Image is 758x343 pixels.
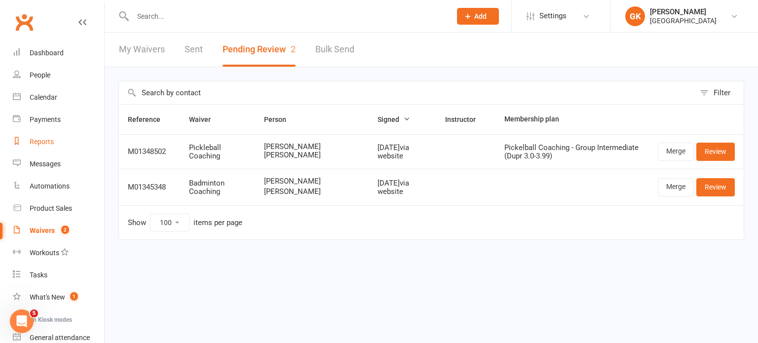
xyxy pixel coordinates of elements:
iframe: Intercom live chat [10,309,34,333]
a: Automations [13,175,104,197]
div: Filter [714,87,730,99]
button: Signed [378,114,410,125]
span: Waiver [189,115,222,123]
span: Settings [539,5,567,27]
a: Reports [13,131,104,153]
div: Automations [30,182,70,190]
div: Pickelball Coaching - Group Intermediate (Dupr 3.0-3.99) [504,144,640,160]
div: Tasks [30,271,47,279]
a: Merge [658,143,694,160]
a: Workouts [13,242,104,264]
div: items per page [193,219,242,227]
a: Dashboard [13,42,104,64]
a: Calendar [13,86,104,109]
div: [DATE] via website [378,144,428,160]
a: Messages [13,153,104,175]
div: Show [128,214,242,231]
button: Pending Review2 [223,33,296,67]
a: Merge [658,178,694,196]
a: Payments [13,109,104,131]
span: [PERSON_NAME] [264,177,360,186]
input: Search... [130,9,444,23]
span: 1 [70,292,78,301]
span: 5 [30,309,38,317]
a: What's New1 [13,286,104,308]
span: 2 [61,226,69,234]
div: Pickleball Coaching [189,144,246,160]
button: Filter [695,81,744,104]
span: Signed [378,115,410,123]
div: Dashboard [30,49,64,57]
button: Waiver [189,114,222,125]
div: [PERSON_NAME] [650,7,717,16]
span: Reference [128,115,171,123]
div: Workouts [30,249,59,257]
div: Messages [30,160,61,168]
button: Add [457,8,499,25]
button: Person [264,114,297,125]
button: Reference [128,114,171,125]
div: Badminton Coaching [189,179,246,195]
div: People [30,71,50,79]
div: Product Sales [30,204,72,212]
input: Search by contact [119,81,695,104]
div: GK [625,6,645,26]
a: Waivers 2 [13,220,104,242]
a: People [13,64,104,86]
button: Instructor [445,114,487,125]
span: Instructor [445,115,487,123]
a: Tasks [13,264,104,286]
span: [PERSON_NAME] [PERSON_NAME] [264,143,360,159]
span: Person [264,115,297,123]
div: Waivers [30,227,55,234]
a: Review [696,178,735,196]
div: Reports [30,138,54,146]
a: My Waivers [119,33,165,67]
a: Product Sales [13,197,104,220]
span: 2 [291,44,296,54]
span: Add [474,12,487,20]
div: M01345348 [128,183,171,191]
div: What's New [30,293,65,301]
div: Calendar [30,93,57,101]
div: [DATE] via website [378,179,428,195]
a: Bulk Send [315,33,354,67]
div: Payments [30,115,61,123]
a: Sent [185,33,203,67]
th: Membership plan [495,105,649,134]
a: Review [696,143,735,160]
div: M01348502 [128,148,171,156]
div: General attendance [30,334,90,342]
a: Clubworx [12,10,37,35]
div: [GEOGRAPHIC_DATA] [650,16,717,25]
span: [PERSON_NAME] [264,188,360,196]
